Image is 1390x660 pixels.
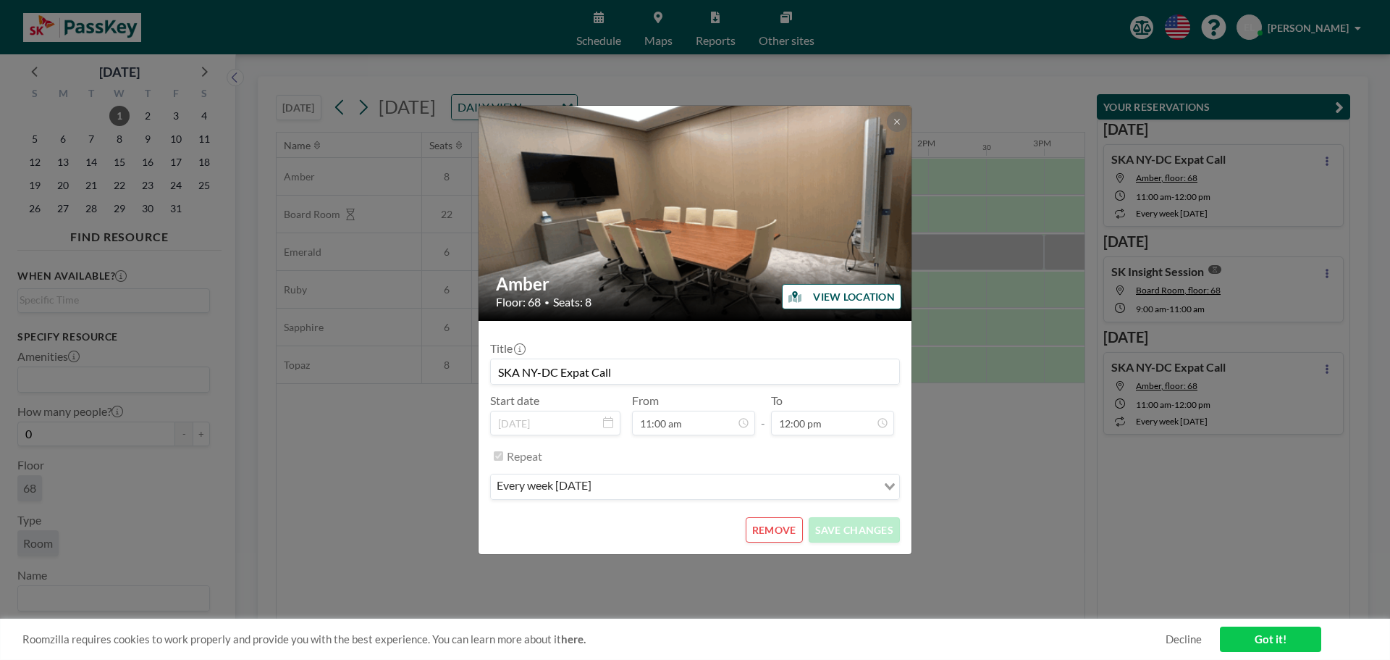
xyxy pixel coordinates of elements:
label: From [632,393,659,408]
input: (No title) [491,359,899,384]
button: VIEW LOCATION [782,284,901,309]
button: SAVE CHANGES [809,517,900,543]
a: Got it! [1220,627,1321,652]
span: Seats: 8 [553,295,591,309]
span: • [544,297,549,308]
a: here. [561,632,586,646]
div: Search for option [491,475,899,499]
span: - [761,398,765,430]
h2: Amber [496,273,896,295]
button: REMOVE [746,517,803,543]
img: 537.gif [479,80,913,346]
label: To [771,393,783,408]
span: every week [DATE] [494,477,594,496]
span: Floor: 68 [496,295,541,309]
span: Roomzilla requires cookies to work properly and provide you with the best experience. You can lea... [22,632,1166,646]
label: Repeat [507,449,542,464]
label: Start date [490,393,539,408]
input: Search for option [596,477,875,496]
a: Decline [1166,632,1202,646]
label: Title [490,341,524,356]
